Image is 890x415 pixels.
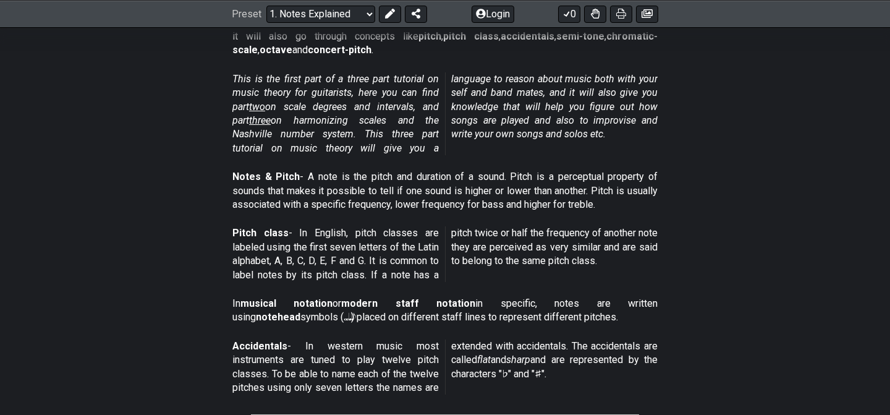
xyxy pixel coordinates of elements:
[379,5,401,22] button: Edit Preset
[232,73,658,154] em: This is the first part of a three part tutorial on music theory for guitarists, here you can find...
[399,17,420,28] strong: note
[341,297,475,309] strong: modern staff notation
[556,30,604,42] strong: semi-tone
[405,5,427,22] button: Share Preset
[418,30,441,42] strong: pitch
[558,5,580,22] button: 0
[472,5,514,22] button: Login
[232,226,658,282] p: - In English, pitch classes are labeled using the first seven letters of the Latin alphabet, A, B...
[579,17,656,28] strong: guitar fretboard
[232,171,300,182] strong: Notes & Pitch
[506,354,530,366] em: sharp
[232,170,658,212] p: - A note is the pitch and duration of a sound. Pitch is a perceptual property of sounds that make...
[443,30,499,42] strong: pitch class
[249,114,271,126] span: three
[610,5,632,22] button: Print
[240,297,333,309] strong: musical notation
[636,5,658,22] button: Create image
[266,5,375,22] select: Preset
[232,340,287,352] strong: Accidentals
[501,30,554,42] strong: accidentals
[249,101,265,113] span: two
[584,5,606,22] button: Toggle Dexterity for all fretkits
[260,44,292,56] strong: octave
[477,354,491,366] em: flat
[256,311,300,323] strong: notehead
[308,44,371,56] strong: concert-pitch
[232,340,658,395] p: - In western music most instruments are tuned to play twelve pitch classes. To be able to name ea...
[232,227,289,239] strong: Pitch class
[232,297,658,325] p: In or in specific, notes are written using symbols (𝅝 𝅗𝅥 𝅘𝅥 𝅘𝅥𝅮) placed on different staff lines to r...
[232,16,658,58] p: This text will first of all tell you what a is and then how that is related to the , it will also...
[232,8,261,20] span: Preset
